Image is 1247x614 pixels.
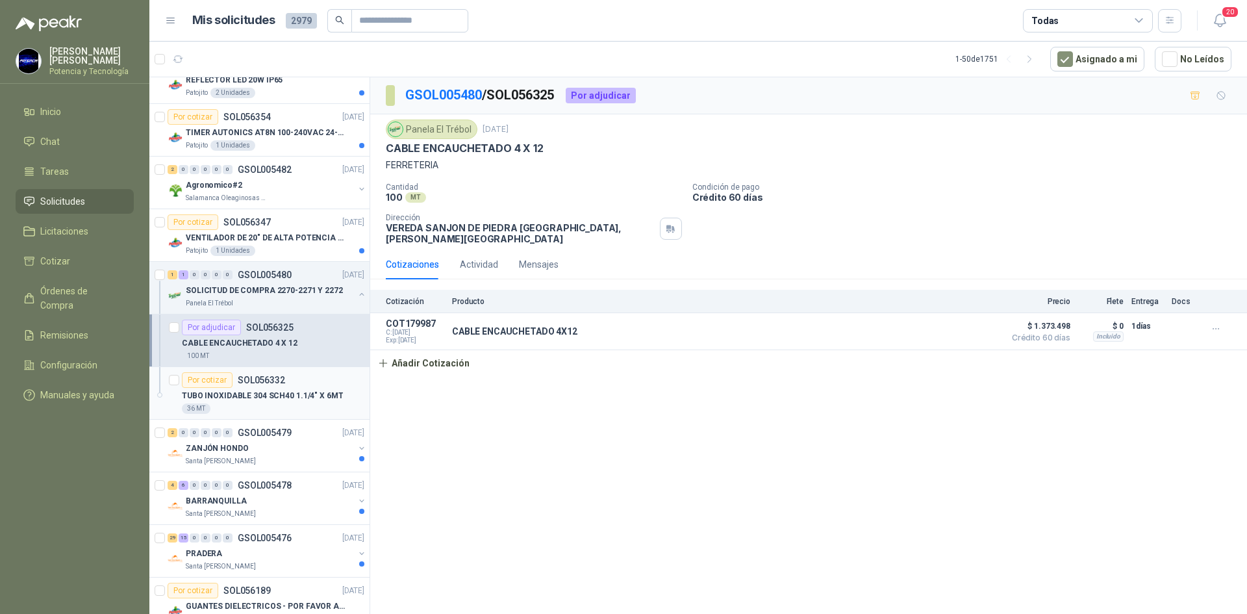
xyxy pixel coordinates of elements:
[16,159,134,184] a: Tareas
[186,456,256,467] p: Santa [PERSON_NAME]
[149,104,370,157] a: Por cotizarSOL056354[DATE] Company LogoTIMER AUTONICS AT8N 100-240VAC 24-240VDPatojito1 Unidades
[16,323,134,348] a: Remisiones
[342,111,364,123] p: [DATE]
[1131,318,1164,334] p: 1 días
[40,164,69,179] span: Tareas
[246,323,294,332] p: SOL056325
[149,209,370,262] a: Por cotizarSOL056347[DATE] Company LogoVENTILADOR DE 20" DE ALTA POTENCIA PARA ANCLAR A LA PAREDP...
[342,480,364,492] p: [DATE]
[210,246,255,256] div: 1 Unidades
[16,16,82,31] img: Logo peakr
[16,353,134,377] a: Configuración
[179,428,188,437] div: 0
[186,193,268,203] p: Salamanca Oleaginosas SAS
[388,122,403,136] img: Company Logo
[190,165,199,174] div: 0
[223,112,271,122] p: SOL056354
[386,222,655,244] p: VEREDA SANJON DE PIEDRA [GEOGRAPHIC_DATA] , [PERSON_NAME][GEOGRAPHIC_DATA]
[386,297,444,306] p: Cotización
[386,337,444,344] span: Exp: [DATE]
[168,425,367,467] a: 2 0 0 0 0 0 GSOL005479[DATE] Company LogoZANJÓN HONDOSanta [PERSON_NAME]
[190,481,199,490] div: 0
[16,49,41,73] img: Company Logo
[186,246,208,256] p: Patojito
[342,216,364,229] p: [DATE]
[168,498,183,514] img: Company Logo
[40,328,88,342] span: Remisiones
[186,442,249,455] p: ZANJÓN HONDO
[186,179,242,192] p: Agronomico#2
[201,533,210,543] div: 0
[955,49,1040,70] div: 1 - 50 de 1751
[223,165,233,174] div: 0
[386,318,444,329] p: COT179987
[342,164,364,176] p: [DATE]
[192,11,275,30] h1: Mis solicitudes
[186,74,283,86] p: REFLECTOR LED 20W IP65
[238,165,292,174] p: GSOL005482
[223,586,271,595] p: SOL056189
[1078,297,1124,306] p: Flete
[483,123,509,136] p: [DATE]
[168,130,183,146] img: Company Logo
[386,257,439,272] div: Cotizaciones
[223,533,233,543] div: 0
[149,314,370,367] a: Por adjudicarSOL056325CABLE ENCAUCHETADO 4 X 12100 MT
[335,16,344,25] span: search
[386,213,655,222] p: Dirección
[210,88,255,98] div: 2 Unidades
[40,358,97,372] span: Configuración
[168,481,177,490] div: 4
[40,388,114,402] span: Manuales y ayuda
[201,428,210,437] div: 0
[370,350,477,376] button: Añadir Cotización
[186,127,347,139] p: TIMER AUTONICS AT8N 100-240VAC 24-240VD
[168,183,183,198] img: Company Logo
[182,320,241,335] div: Por adjudicar
[168,270,177,279] div: 1
[149,51,370,104] a: Por cotizarSOL056355[DATE] Company LogoREFLECTOR LED 20W IP65Patojito2 Unidades
[190,533,199,543] div: 0
[179,270,188,279] div: 1
[40,284,121,313] span: Órdenes de Compra
[201,481,210,490] div: 0
[182,351,214,361] div: 100 MT
[186,561,256,572] p: Santa [PERSON_NAME]
[460,257,498,272] div: Actividad
[168,446,183,461] img: Company Logo
[692,192,1242,203] p: Crédito 60 días
[286,13,317,29] span: 2979
[186,509,256,519] p: Santa [PERSON_NAME]
[168,530,367,572] a: 29 15 0 0 0 0 GSOL005476[DATE] Company LogoPRADERASanta [PERSON_NAME]
[182,390,343,402] p: TUBO INOXIDABLE 304 SCH40 1.1/4" X 6MT
[186,88,208,98] p: Patojito
[223,428,233,437] div: 0
[452,297,998,306] p: Producto
[1172,297,1198,306] p: Docs
[168,162,367,203] a: 2 0 0 0 0 0 GSOL005482[DATE] Company LogoAgronomico#2Salamanca Oleaginosas SAS
[182,372,233,388] div: Por cotizar
[1005,334,1070,342] span: Crédito 60 días
[168,288,183,303] img: Company Logo
[692,183,1242,192] p: Condición de pago
[1031,14,1059,28] div: Todas
[238,376,285,385] p: SOL056332
[186,495,247,507] p: BARRANQUILLA
[16,129,134,154] a: Chat
[386,192,403,203] p: 100
[452,326,577,337] p: CABLE ENCAUCHETADO 4X12
[179,165,188,174] div: 0
[168,109,218,125] div: Por cotizar
[16,383,134,407] a: Manuales y ayuda
[342,532,364,544] p: [DATE]
[238,270,292,279] p: GSOL005480
[212,428,221,437] div: 0
[168,583,218,598] div: Por cotizar
[212,270,221,279] div: 0
[238,533,292,543] p: GSOL005476
[168,533,177,543] div: 29
[566,88,636,103] div: Por adjudicar
[186,285,343,297] p: SOLICITUD DE COMPRA 2270-2271 Y 2272
[386,142,544,155] p: CABLE ENCAUCHETADO 4 X 12
[40,254,70,268] span: Cotizar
